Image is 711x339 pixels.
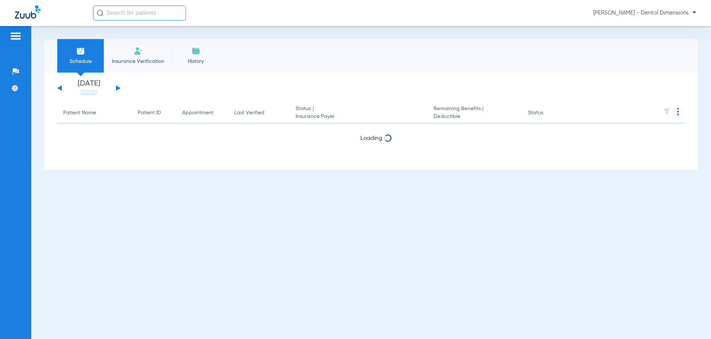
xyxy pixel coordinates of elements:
[593,9,696,17] span: [PERSON_NAME] - Dental Dimensions
[182,109,213,117] div: Appointment
[522,103,572,124] th: Status
[296,113,422,121] span: Insurance Payer
[290,103,428,124] th: Status |
[434,113,516,121] span: Deductible
[97,10,103,16] img: Search Icon
[360,135,382,141] span: Loading
[93,6,186,20] input: Search for patients
[677,108,679,115] img: group-dot-blue.svg
[182,109,222,117] div: Appointment
[109,58,167,65] span: Insurance Verification
[428,103,522,124] th: Remaining Benefits |
[67,80,111,96] li: [DATE]
[138,109,170,117] div: Patient ID
[234,109,264,117] div: Last Verified
[67,89,111,96] a: [DATE]
[138,109,161,117] div: Patient ID
[15,6,41,19] img: Zuub Logo
[663,108,670,115] img: filter.svg
[76,47,85,55] img: Schedule
[63,109,126,117] div: Patient Name
[178,58,213,65] span: History
[10,32,22,41] img: hamburger-icon
[63,58,98,65] span: Schedule
[192,47,200,55] img: History
[63,109,96,117] div: Patient Name
[234,109,284,117] div: Last Verified
[134,47,143,55] img: Manual Insurance Verification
